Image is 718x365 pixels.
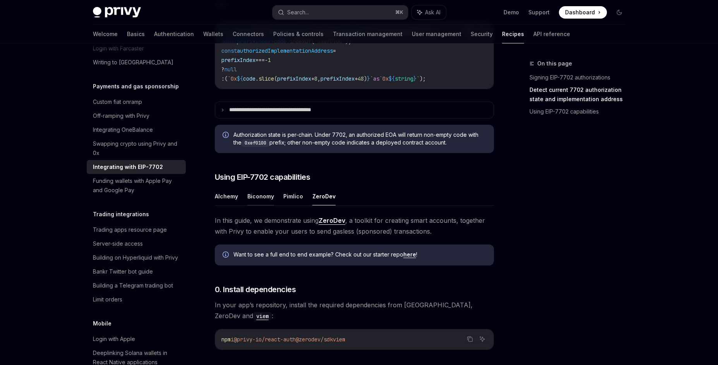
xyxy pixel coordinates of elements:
[93,176,181,195] div: Funding wallets with Apple Pay and Google Pay
[389,75,395,82] span: ${
[265,57,268,64] span: -
[395,75,413,82] span: string
[221,75,224,82] span: :
[87,137,186,160] a: Swapping crypto using Privy and 0x
[93,25,118,43] a: Welcome
[412,25,461,43] a: User management
[425,9,440,16] span: Ask AI
[502,25,524,43] a: Recipes
[255,75,259,82] span: .
[203,25,223,43] a: Wallets
[530,84,632,105] a: Detect current 7702 authorization state and implementation address
[87,332,186,346] a: Login with Apple
[283,187,303,205] button: Pimlico
[93,7,141,18] img: dark logo
[215,284,296,295] span: 0. Install dependencies
[93,225,167,234] div: Trading apps resource page
[87,223,186,237] a: Trading apps resource page
[215,187,238,205] button: Alchemy
[403,251,416,258] a: here
[127,25,145,43] a: Basics
[420,75,426,82] span: );
[317,75,320,82] span: ,
[93,82,179,91] h5: Payments and gas sponsorship
[373,75,379,82] span: as
[272,5,408,19] button: Search...⌘K
[234,336,296,343] span: @privy-io/react-auth
[215,300,494,321] span: In your app’s repository, install the required dependencies from [GEOGRAPHIC_DATA], ZeroDev and :
[319,217,345,225] a: ZeroDev
[412,5,446,19] button: Ask AI
[537,59,572,68] span: On this page
[358,75,364,82] span: 48
[311,75,314,82] span: +
[231,336,234,343] span: i
[465,334,475,344] button: Copy the contents from the code block
[233,131,486,147] span: Authorization state is per-chain. Under 7702, an authorized EOA will return non-empty code with t...
[93,295,122,304] div: Limit orders
[154,25,194,43] a: Authentication
[320,75,355,82] span: prefixIndex
[221,66,224,73] span: ?
[333,47,336,54] span: =
[87,265,186,279] a: Bankr Twitter bot guide
[416,75,420,82] span: `
[93,253,178,262] div: Building on Hyperliquid with Privy
[224,75,228,82] span: (
[477,334,487,344] button: Ask AI
[255,57,265,64] span: ===
[274,75,277,82] span: (
[370,75,373,82] span: `
[237,75,243,82] span: ${
[565,9,595,16] span: Dashboard
[93,97,142,107] div: Custom fiat onramp
[314,75,317,82] span: 8
[242,139,269,147] code: 0xef0100
[221,47,237,54] span: const
[367,75,370,82] span: }
[93,58,173,67] div: Writing to [GEOGRAPHIC_DATA]
[93,267,153,276] div: Bankr Twitter bot guide
[87,55,186,69] a: Writing to [GEOGRAPHIC_DATA]
[215,215,494,237] span: In this guide, we demonstrate using , a toolkit for creating smart accounts, together with Privy ...
[528,9,550,16] a: Support
[93,319,111,328] h5: Mobile
[93,125,153,134] div: Integrating OneBalance
[93,210,149,219] h5: Trading integrations
[93,111,149,121] div: Off-ramping with Privy
[379,75,389,82] span: `0x
[243,75,255,82] span: code
[87,293,186,306] a: Limit orders
[253,312,272,320] code: viem
[221,336,231,343] span: npm
[87,160,186,174] a: Integrating with EIP-7702
[247,187,274,205] button: Biconomy
[93,334,135,344] div: Login with Apple
[253,312,272,320] a: viem
[87,109,186,123] a: Off-ramping with Privy
[215,172,310,182] span: Using EIP-7702 capabilities
[93,162,163,172] div: Integrating with EIP-7702
[87,251,186,265] a: Building on Hyperliquid with Privy
[93,281,173,290] div: Building a Telegram trading bot
[273,25,324,43] a: Policies & controls
[533,25,570,43] a: API reference
[277,75,311,82] span: prefixIndex
[613,6,625,19] button: Toggle dark mode
[504,9,519,16] a: Demo
[223,132,230,139] svg: Info
[93,139,181,158] div: Swapping crypto using Privy and 0x
[530,71,632,84] a: Signing EIP-7702 authorizations
[228,75,237,82] span: `0x
[530,105,632,118] a: Using EIP-7702 capabilities
[233,25,264,43] a: Connectors
[471,25,493,43] a: Security
[268,57,271,64] span: 1
[87,279,186,293] a: Building a Telegram trading bot
[221,57,255,64] span: prefixIndex
[93,239,143,248] div: Server-side access
[287,8,309,17] div: Search...
[312,187,336,205] button: ZeroDev
[233,251,486,258] span: Want to see a full end to end example? Check out our starter repo !
[87,237,186,251] a: Server-side access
